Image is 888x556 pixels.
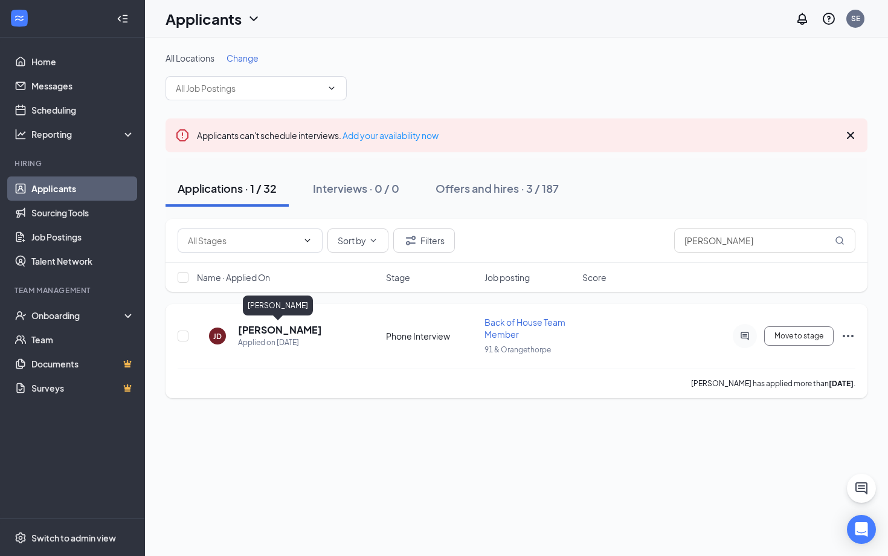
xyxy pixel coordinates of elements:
[13,12,25,24] svg: WorkstreamLogo
[213,331,222,341] div: JD
[327,83,336,93] svg: ChevronDown
[14,285,132,296] div: Team Management
[31,176,135,201] a: Applicants
[691,378,855,389] p: [PERSON_NAME] has applied more than .
[841,329,855,343] svg: Ellipses
[854,481,869,496] svg: ChatActive
[795,11,809,26] svg: Notifications
[166,53,214,63] span: All Locations
[386,330,477,342] div: Phone Interview
[484,317,565,340] span: Back of House Team Member
[674,228,855,253] input: Search in applications
[14,532,27,544] svg: Settings
[31,225,135,249] a: Job Postings
[484,345,551,354] span: 91 & Orangethorpe
[31,376,135,400] a: SurveysCrown
[738,331,752,341] svg: ActiveChat
[851,13,860,24] div: SE
[764,326,834,346] button: Move to stage
[197,271,270,283] span: Name · Applied On
[238,323,322,337] h5: [PERSON_NAME]
[31,201,135,225] a: Sourcing Tools
[31,532,116,544] div: Switch to admin view
[31,352,135,376] a: DocumentsCrown
[117,13,129,25] svg: Collapse
[847,474,876,503] button: ChatActive
[238,337,322,349] div: Applied on [DATE]
[243,296,313,315] div: [PERSON_NAME]
[31,309,124,322] div: Onboarding
[175,128,190,143] svg: Error
[31,128,135,140] div: Reporting
[166,8,242,29] h1: Applicants
[246,11,261,26] svg: ChevronDown
[484,271,530,283] span: Job posting
[197,130,439,141] span: Applicants can't schedule interviews.
[847,515,876,544] div: Open Intercom Messenger
[31,328,135,352] a: Team
[303,236,312,245] svg: ChevronDown
[393,228,455,253] button: Filter Filters
[31,50,135,74] a: Home
[338,236,366,245] span: Sort by
[227,53,259,63] span: Change
[31,98,135,122] a: Scheduling
[843,128,858,143] svg: Cross
[313,181,399,196] div: Interviews · 0 / 0
[188,234,298,247] input: All Stages
[436,181,559,196] div: Offers and hires · 3 / 187
[829,379,854,388] b: [DATE]
[14,309,27,322] svg: UserCheck
[582,271,606,283] span: Score
[386,271,410,283] span: Stage
[176,82,322,95] input: All Job Postings
[14,158,132,169] div: Hiring
[31,74,135,98] a: Messages
[835,236,845,245] svg: MagnifyingGlass
[327,228,388,253] button: Sort byChevronDown
[343,130,439,141] a: Add your availability now
[14,128,27,140] svg: Analysis
[31,249,135,273] a: Talent Network
[368,236,378,245] svg: ChevronDown
[404,233,418,248] svg: Filter
[178,181,277,196] div: Applications · 1 / 32
[822,11,836,26] svg: QuestionInfo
